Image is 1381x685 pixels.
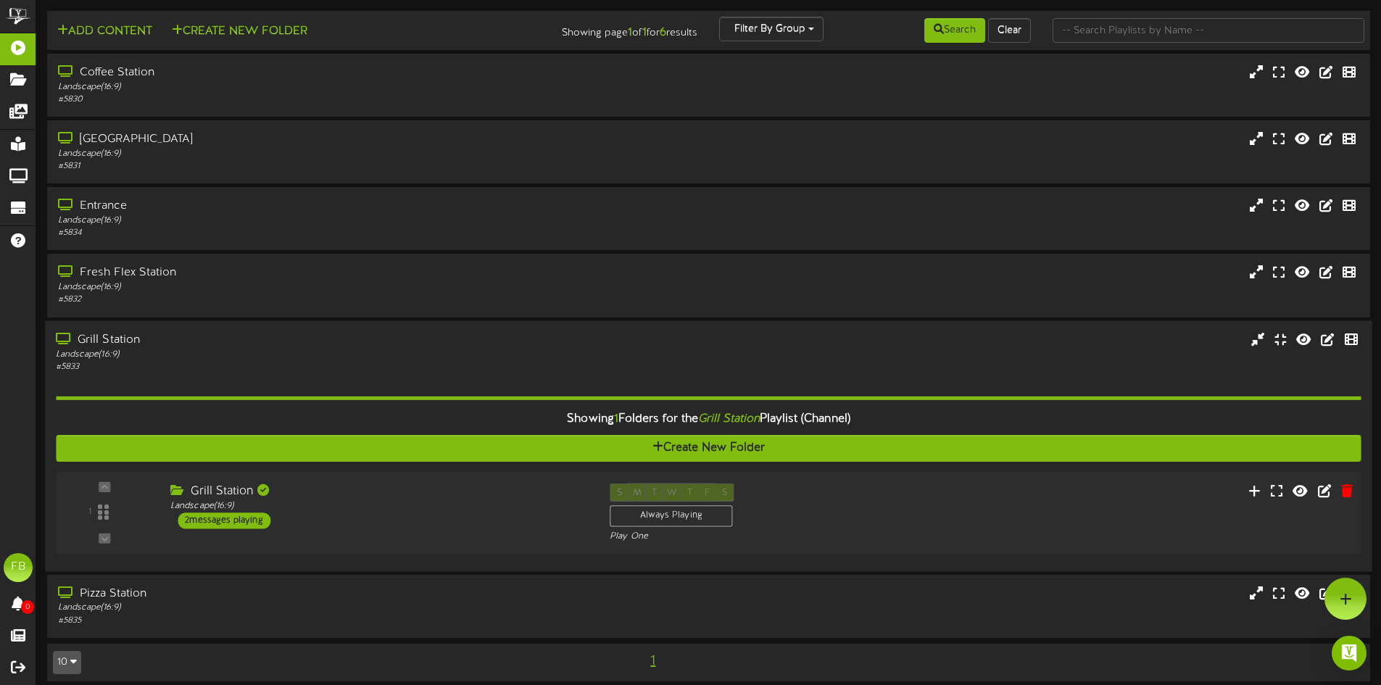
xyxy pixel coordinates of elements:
span: 1 [614,412,618,425]
div: [GEOGRAPHIC_DATA] [58,131,587,148]
div: Play One [610,530,917,542]
button: Filter By Group [719,17,824,41]
div: Grill Station [170,483,588,499]
button: Add Content [53,22,157,41]
button: Search [924,18,985,43]
div: Showing Folders for the Playlist (Channel) [45,403,1372,434]
i: Grill Station [698,412,760,425]
div: Fresh Flex Station [58,265,587,281]
div: # 5831 [58,160,587,173]
div: Landscape ( 16:9 ) [56,348,587,360]
div: # 5835 [58,615,587,627]
div: Landscape ( 16:9 ) [58,148,587,160]
div: # 5833 [56,360,587,373]
div: Landscape ( 16:9 ) [58,281,587,294]
strong: 1 [628,26,632,39]
div: Coffee Station [58,65,587,81]
div: # 5832 [58,294,587,306]
div: Showing page of for results [486,17,708,41]
button: Create New Folder [56,434,1361,461]
div: 2 messages playing [178,512,270,528]
div: Always Playing [610,505,732,526]
button: 10 [53,651,81,674]
button: Clear [988,18,1031,43]
div: Landscape ( 16:9 ) [58,602,587,614]
div: Pizza Station [58,586,587,602]
button: Create New Folder [167,22,312,41]
div: Grill Station [56,331,587,348]
span: 1 [647,653,659,669]
div: Landscape ( 16:9 ) [58,81,587,94]
span: 0 [21,600,34,614]
div: Landscape ( 16:9 ) [58,215,587,227]
strong: 1 [642,26,647,39]
div: FB [4,553,33,582]
div: Landscape ( 16:9 ) [170,499,588,512]
strong: 6 [660,26,666,39]
div: # 5834 [58,227,587,239]
div: # 5830 [58,94,587,106]
input: -- Search Playlists by Name -- [1053,18,1364,43]
div: Open Intercom Messenger [1332,636,1367,671]
div: Entrance [58,198,587,215]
